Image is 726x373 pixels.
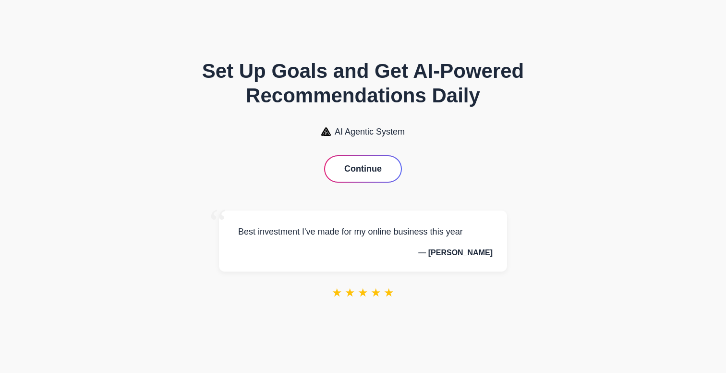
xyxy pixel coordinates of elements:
[335,127,405,137] span: AI Agentic System
[325,156,401,182] button: Continue
[371,286,381,299] span: ★
[181,59,545,108] h1: Set Up Goals and Get AI-Powered Recommendations Daily
[209,201,227,245] span: “
[345,286,355,299] span: ★
[332,286,342,299] span: ★
[384,286,394,299] span: ★
[358,286,368,299] span: ★
[233,249,493,257] p: — [PERSON_NAME]
[233,225,493,239] p: Best investment I've made for my online business this year
[321,127,331,136] img: AI Agentic System Logo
